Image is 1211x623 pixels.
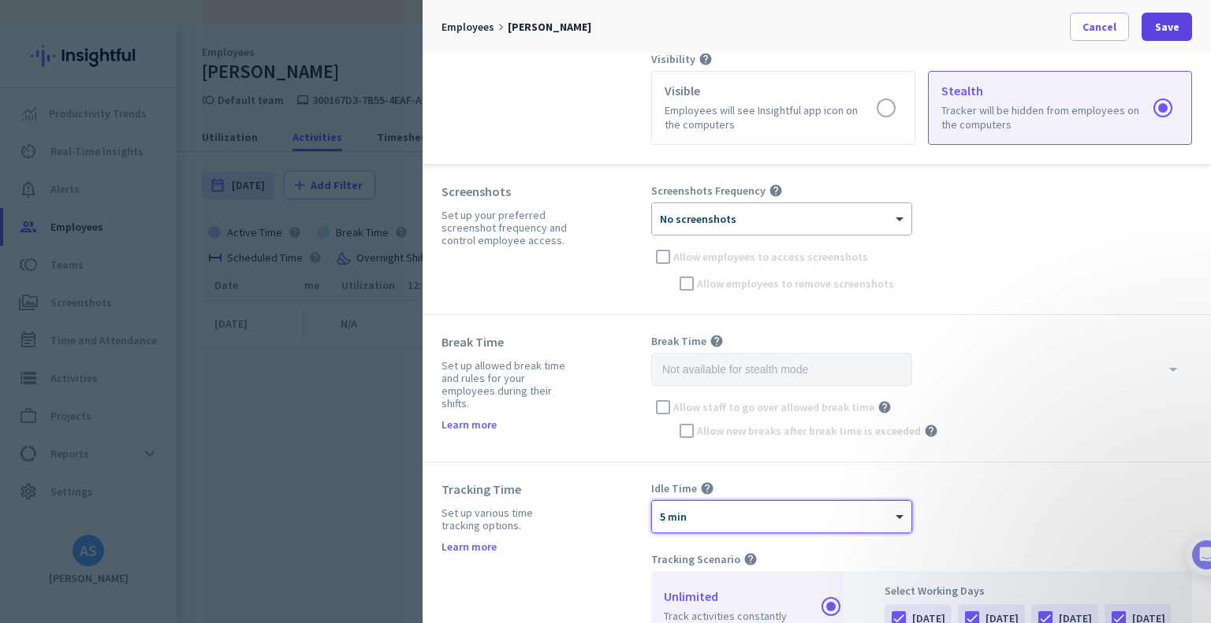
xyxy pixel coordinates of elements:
[651,481,697,495] span: Idle Time
[878,400,892,414] i: help
[22,61,293,117] div: 🎊 Welcome to Insightful! 🎊
[29,269,286,294] div: 1Add employees
[769,184,783,198] i: help
[23,531,55,542] span: Home
[651,71,915,145] app-radio-card: Visible
[61,379,213,410] button: Add your employees
[651,52,695,66] span: Visibility
[56,165,81,190] img: Profile image for Tamara
[16,207,56,224] p: 4 steps
[79,491,158,554] button: Messages
[22,117,293,155] div: You're just a few steps away from completing the essential app setup
[494,20,508,34] i: keyboard_arrow_right
[1164,360,1183,379] i: arrow_drop_down
[710,334,724,348] i: help
[924,424,938,438] i: help
[442,334,572,350] div: Break Time
[700,481,714,495] i: help
[885,584,1179,598] div: Select Working Days
[651,184,766,198] span: Screenshots Frequency
[699,52,713,66] i: help
[91,531,146,542] span: Messages
[442,419,497,430] a: Learn more
[1082,19,1116,35] span: Cancel
[1142,13,1192,41] button: Save
[743,552,758,566] i: help
[134,7,184,34] h1: Tasks
[1155,19,1179,35] span: Save
[1070,13,1129,41] button: Cancel
[259,531,293,542] span: Tasks
[508,20,591,34] span: [PERSON_NAME]
[442,209,572,247] div: Set up your preferred screenshot frequency and control employee access.
[61,454,267,485] div: Initial tracking settings and how to edit them
[201,207,300,224] p: About 10 minutes
[442,20,494,34] span: Employees
[651,334,706,348] span: Break Time
[237,491,315,554] button: Tasks
[928,71,1192,145] app-radio-card: Stealth
[277,6,305,35] div: Close
[61,274,267,290] div: Add employees
[88,169,259,185] div: [PERSON_NAME] from Insightful
[442,506,572,532] div: Set up various time tracking options.
[442,184,572,199] div: Screenshots
[184,531,210,542] span: Help
[442,541,497,552] a: Learn more
[442,359,572,410] div: Set up allowed break time and rules for your employees during their shifts.
[158,491,237,554] button: Help
[442,481,572,497] div: Tracking Time
[61,300,274,366] div: It's time to add your employees! This is crucial since Insightful will start collecting their act...
[651,353,912,386] input: Not available for stealth mode
[651,552,740,566] span: Tracking Scenario
[29,448,286,485] div: 2Initial tracking settings and how to edit them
